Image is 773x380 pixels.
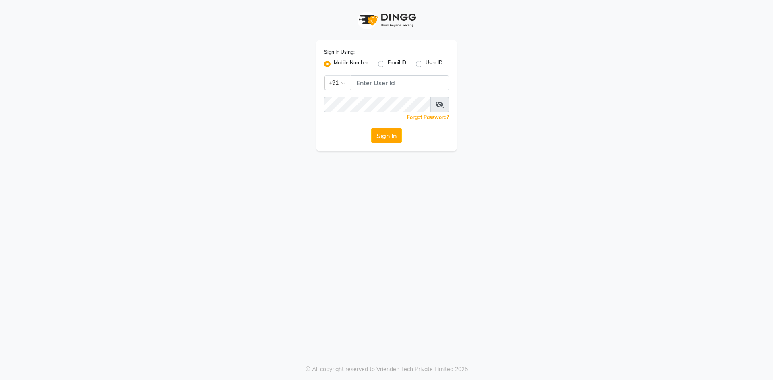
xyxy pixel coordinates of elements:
input: Username [351,75,449,90]
a: Forgot Password? [407,114,449,120]
label: Email ID [388,59,406,69]
label: Sign In Using: [324,49,355,56]
input: Username [324,97,431,112]
label: User ID [426,59,442,69]
img: logo1.svg [354,8,419,32]
label: Mobile Number [334,59,368,69]
button: Sign In [371,128,402,143]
